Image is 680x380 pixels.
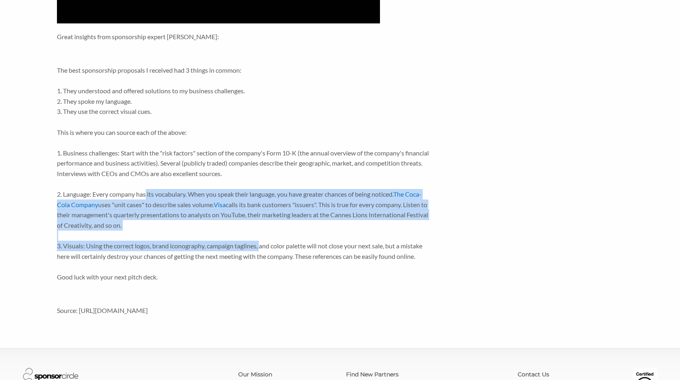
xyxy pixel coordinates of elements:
[214,201,226,208] a: Visa
[57,190,422,208] a: The Coca-Cola Company
[57,65,430,282] p: The best sponsorship proposals I received had 3 things in common: 1. They understood and offered ...
[238,371,272,378] a: Our Mission
[518,371,549,378] a: Contact Us
[57,305,430,316] p: Source: [URL][DOMAIN_NAME]
[57,31,430,42] p: Great insights from sponsorship expert [PERSON_NAME]:
[346,371,399,378] a: Find New Partners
